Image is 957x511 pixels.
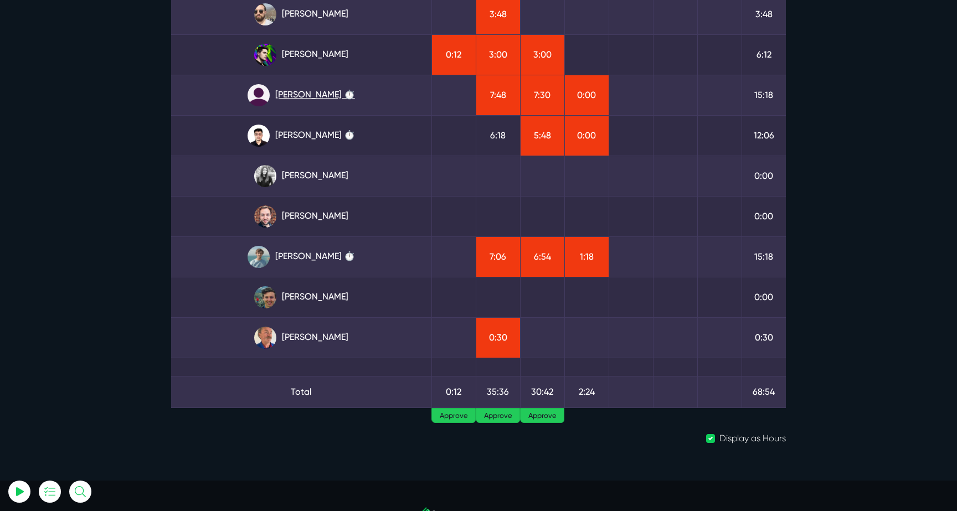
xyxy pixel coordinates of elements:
a: [PERSON_NAME] [180,3,423,25]
td: 6:18 [476,115,520,156]
td: 0:00 [742,196,786,236]
td: 0:30 [476,317,520,358]
td: 3:00 [520,34,564,75]
button: Log In [36,195,158,219]
td: 30:42 [520,376,564,407]
td: 5:48 [520,115,564,156]
td: 6:54 [520,236,564,277]
a: [PERSON_NAME] [180,327,423,349]
td: 1:18 [564,236,609,277]
a: [PERSON_NAME] [180,165,423,187]
img: tkl4csrki1nqjgf0pb1z.png [248,246,270,268]
label: Display as Hours [719,432,786,445]
td: 0:00 [564,115,609,156]
td: 0:00 [742,277,786,317]
a: Approve [476,408,520,424]
td: 3:00 [476,34,520,75]
input: Email [36,130,158,154]
img: ublsy46zpoyz6muduycb.jpg [254,3,276,25]
a: [PERSON_NAME] [180,44,423,66]
img: canx5m3pdzrsbjzqsess.jpg [254,327,276,349]
img: rgqpcqpgtbr9fmz9rxmm.jpg [254,165,276,187]
td: 6:12 [742,34,786,75]
img: tfogtqcjwjterk6idyiu.jpg [254,205,276,228]
td: 7:48 [476,75,520,115]
a: [PERSON_NAME] [180,205,423,228]
td: Total [171,376,431,407]
td: 7:06 [476,236,520,277]
td: 0:12 [431,376,476,407]
td: 2:24 [564,376,609,407]
img: esb8jb8dmrsykbqurfoz.jpg [254,286,276,308]
a: Approve [520,408,564,424]
img: default_qrqg0b.png [248,84,270,106]
td: 35:36 [476,376,520,407]
img: xv1kmavyemxtguplm5ir.png [248,125,270,147]
a: [PERSON_NAME] [180,286,423,308]
a: [PERSON_NAME] ⏱️ [180,84,423,106]
td: 0:30 [742,317,786,358]
img: rxuxidhawjjb44sgel4e.png [254,44,276,66]
a: Approve [431,408,476,424]
td: 7:30 [520,75,564,115]
td: 0:00 [742,156,786,196]
a: [PERSON_NAME] ⏱️ [180,246,423,268]
td: 12:06 [742,115,786,156]
td: 15:18 [742,236,786,277]
td: 15:18 [742,75,786,115]
td: 68:54 [742,376,786,407]
td: 0:00 [564,75,609,115]
a: [PERSON_NAME] ⏱️ [180,125,423,147]
td: 0:12 [431,34,476,75]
